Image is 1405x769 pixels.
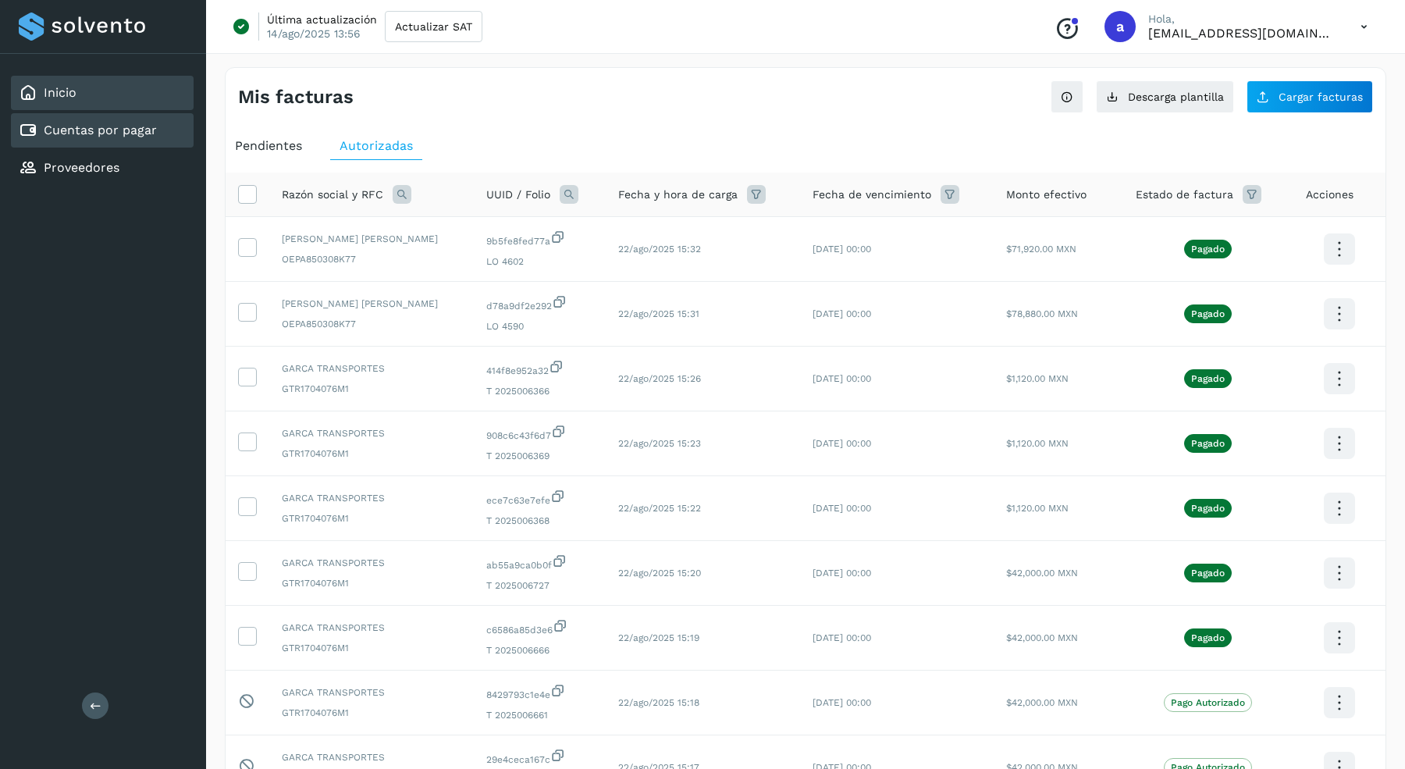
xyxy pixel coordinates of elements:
[1136,187,1233,203] span: Estado de factura
[1006,438,1069,449] span: $1,120.00 MXN
[282,641,461,655] span: GTR1704076M1
[340,138,413,153] span: Autorizadas
[1191,244,1225,255] p: Pagado
[1006,187,1087,203] span: Monto efectivo
[1306,187,1353,203] span: Acciones
[282,297,461,311] span: [PERSON_NAME] [PERSON_NAME]
[11,113,194,148] div: Cuentas por pagar
[618,187,738,203] span: Fecha y hora de carga
[813,187,931,203] span: Fecha de vencimiento
[282,685,461,700] span: GARCA TRANSPORTES
[1006,568,1078,579] span: $42,000.00 MXN
[44,85,76,100] a: Inicio
[813,697,871,708] span: [DATE] 00:00
[282,491,461,505] span: GARCA TRANSPORTES
[486,230,593,248] span: 9b5fe8fed77a
[813,632,871,643] span: [DATE] 00:00
[1006,373,1069,384] span: $1,120.00 MXN
[1247,80,1373,113] button: Cargar facturas
[486,554,593,572] span: ab55a9ca0b0f
[282,576,461,590] span: GTR1704076M1
[618,568,701,579] span: 22/ago/2025 15:20
[618,244,701,255] span: 22/ago/2025 15:32
[282,447,461,461] span: GTR1704076M1
[486,424,593,443] span: 908c6c43f6d7
[282,187,383,203] span: Razón social y RFC
[486,384,593,398] span: T 2025006366
[282,426,461,440] span: GARCA TRANSPORTES
[1191,503,1225,514] p: Pagado
[486,514,593,528] span: T 2025006368
[1279,91,1363,102] span: Cargar facturas
[1171,697,1245,708] p: Pago Autorizado
[282,621,461,635] span: GARCA TRANSPORTES
[486,255,593,269] span: LO 4602
[486,618,593,637] span: c6586a85d3e6
[618,438,701,449] span: 22/ago/2025 15:23
[282,252,461,266] span: OEPA850308K77
[813,373,871,384] span: [DATE] 00:00
[44,123,157,137] a: Cuentas por pagar
[486,449,593,463] span: T 2025006369
[267,12,377,27] p: Última actualización
[1191,308,1225,319] p: Pagado
[813,503,871,514] span: [DATE] 00:00
[282,232,461,246] span: [PERSON_NAME] [PERSON_NAME]
[235,138,302,153] span: Pendientes
[813,244,871,255] span: [DATE] 00:00
[618,697,699,708] span: 22/ago/2025 15:18
[282,382,461,396] span: GTR1704076M1
[1006,697,1078,708] span: $42,000.00 MXN
[1191,568,1225,579] p: Pagado
[486,708,593,722] span: T 2025006661
[1191,632,1225,643] p: Pagado
[11,151,194,185] div: Proveedores
[1006,244,1076,255] span: $71,920.00 MXN
[1128,91,1224,102] span: Descarga plantilla
[486,489,593,507] span: ece7c63e7efe
[1148,26,1336,41] p: administracion1@mablo.mx
[618,373,701,384] span: 22/ago/2025 15:26
[282,317,461,331] span: OEPA850308K77
[486,319,593,333] span: LO 4590
[813,308,871,319] span: [DATE] 00:00
[486,579,593,593] span: T 2025006727
[282,706,461,720] span: GTR1704076M1
[618,308,699,319] span: 22/ago/2025 15:31
[486,187,550,203] span: UUID / Folio
[282,511,461,525] span: GTR1704076M1
[44,160,119,175] a: Proveedores
[813,568,871,579] span: [DATE] 00:00
[486,643,593,657] span: T 2025006666
[618,503,701,514] span: 22/ago/2025 15:22
[1191,438,1225,449] p: Pagado
[1006,503,1069,514] span: $1,120.00 MXN
[395,21,472,32] span: Actualizar SAT
[267,27,361,41] p: 14/ago/2025 13:56
[1191,373,1225,384] p: Pagado
[11,76,194,110] div: Inicio
[486,748,593,767] span: 29e4ceca167c
[486,683,593,702] span: 8429793c1e4e
[238,86,354,109] h4: Mis facturas
[618,632,699,643] span: 22/ago/2025 15:19
[282,361,461,376] span: GARCA TRANSPORTES
[385,11,482,42] button: Actualizar SAT
[1148,12,1336,26] p: Hola,
[813,438,871,449] span: [DATE] 00:00
[1096,80,1234,113] button: Descarga plantilla
[282,750,461,764] span: GARCA TRANSPORTES
[1006,632,1078,643] span: $42,000.00 MXN
[486,294,593,313] span: d78a9df2e292
[1006,308,1078,319] span: $78,880.00 MXN
[486,359,593,378] span: 414f8e952a32
[282,556,461,570] span: GARCA TRANSPORTES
